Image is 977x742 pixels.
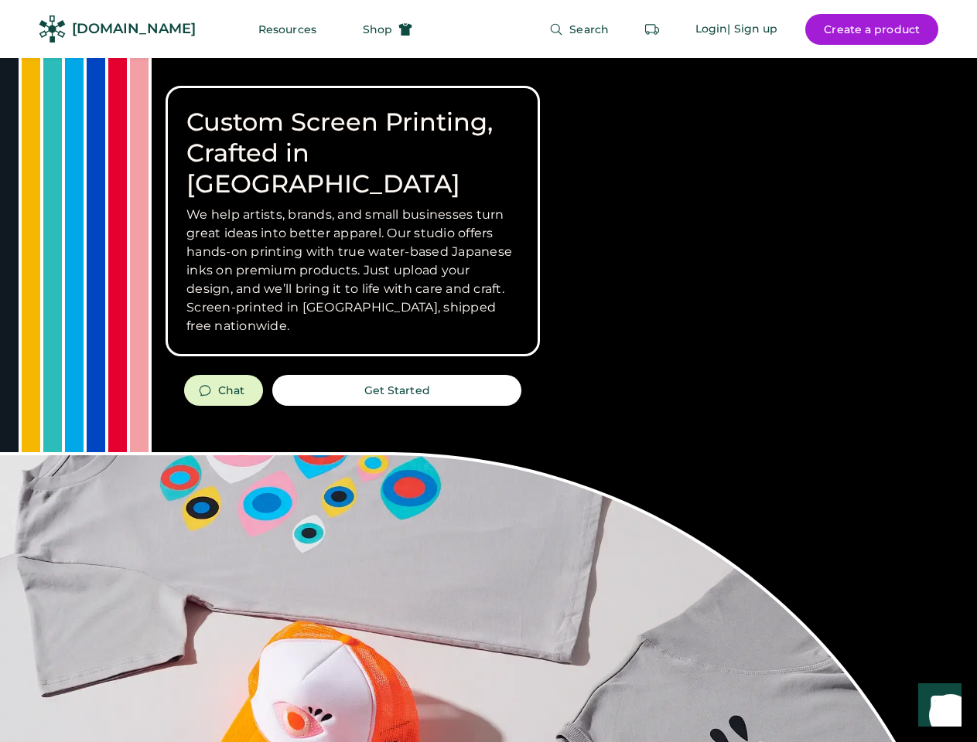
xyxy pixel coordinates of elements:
div: [DOMAIN_NAME] [72,19,196,39]
div: Login [695,22,728,37]
button: Get Started [272,375,521,406]
button: Retrieve an order [637,14,668,45]
h3: We help artists, brands, and small businesses turn great ideas into better apparel. Our studio of... [186,206,519,335]
div: | Sign up [727,22,777,37]
h1: Custom Screen Printing, Crafted in [GEOGRAPHIC_DATA] [186,107,519,199]
button: Shop [344,14,431,45]
button: Search [531,14,627,45]
span: Search [569,24,609,35]
img: Rendered Logo - Screens [39,15,66,43]
button: Chat [184,375,263,406]
button: Resources [240,14,335,45]
button: Create a product [805,14,938,45]
span: Shop [363,24,392,35]
iframe: Front Chat [904,672,970,739]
